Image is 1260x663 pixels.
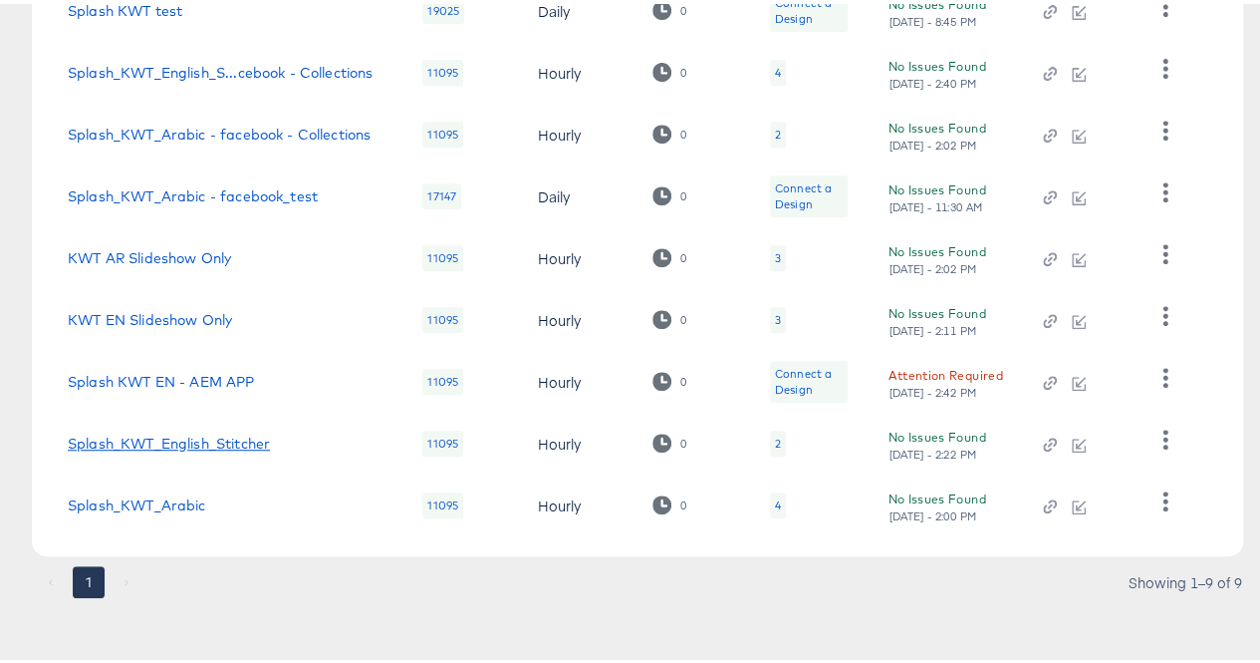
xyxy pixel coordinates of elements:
div: 4 [770,56,786,82]
div: 4 [770,489,786,514]
td: Hourly [522,471,636,532]
div: 2 [775,123,781,139]
div: 0 [679,62,687,76]
div: Connect a Design [775,176,844,208]
a: Splash_KWT_Arabic - facebook - Collections [68,123,371,139]
div: 0 [652,306,687,325]
td: Hourly [522,223,636,285]
div: 0 [679,495,687,508]
div: Connect a Design [770,357,849,399]
div: 2 [770,118,786,144]
div: Connect a Design [775,362,844,394]
div: 4 [775,61,781,77]
div: 17147 [422,179,461,205]
td: Hourly [522,38,636,100]
div: 11095 [422,56,463,82]
div: 3 [775,246,781,262]
td: Hourly [522,347,636,409]
div: 0 [652,430,687,449]
div: 0 [679,371,687,385]
button: Attention Required[DATE] - 2:42 PM [887,361,1002,396]
td: Hourly [522,285,636,347]
div: 0 [679,124,687,138]
a: Splash_KWT_Arabic [68,494,206,509]
div: 0 [652,182,687,201]
a: Splash_KWT_Arabic - facebook_test [68,184,318,200]
a: Splash_KWT_English_S...cebook - Collections [68,61,373,77]
div: 11095 [422,241,463,267]
div: 0 [652,121,687,140]
div: 2 [770,427,786,453]
div: [DATE] - 2:42 PM [887,382,977,396]
td: Daily [522,162,636,223]
a: Splash KWT EN - AEM APP [68,370,254,386]
div: 0 [679,433,687,447]
div: 0 [679,247,687,261]
div: Attention Required [887,361,1002,382]
div: 0 [652,59,687,78]
div: 11095 [422,303,463,329]
div: Connect a Design [770,171,849,213]
div: 4 [775,494,781,509]
div: Showing 1–9 of 9 [1128,571,1243,585]
div: 11095 [422,489,463,514]
div: 0 [652,244,687,263]
button: page 1 [73,562,105,594]
div: 3 [770,303,786,329]
div: 0 [652,492,687,510]
td: Hourly [522,100,636,162]
div: 0 [679,185,687,199]
div: 3 [770,241,786,267]
div: 11095 [422,118,463,144]
div: 0 [652,368,687,387]
nav: pagination navigation [32,562,145,594]
div: 11095 [422,427,463,453]
div: 11095 [422,365,463,391]
a: Splash_KWT_English_Stitcher [68,432,270,448]
div: 3 [775,308,781,324]
a: KWT EN Slideshow Only [68,308,232,324]
td: Hourly [522,409,636,471]
a: KWT AR Slideshow Only [68,246,231,262]
div: 2 [775,432,781,448]
div: 0 [679,309,687,323]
